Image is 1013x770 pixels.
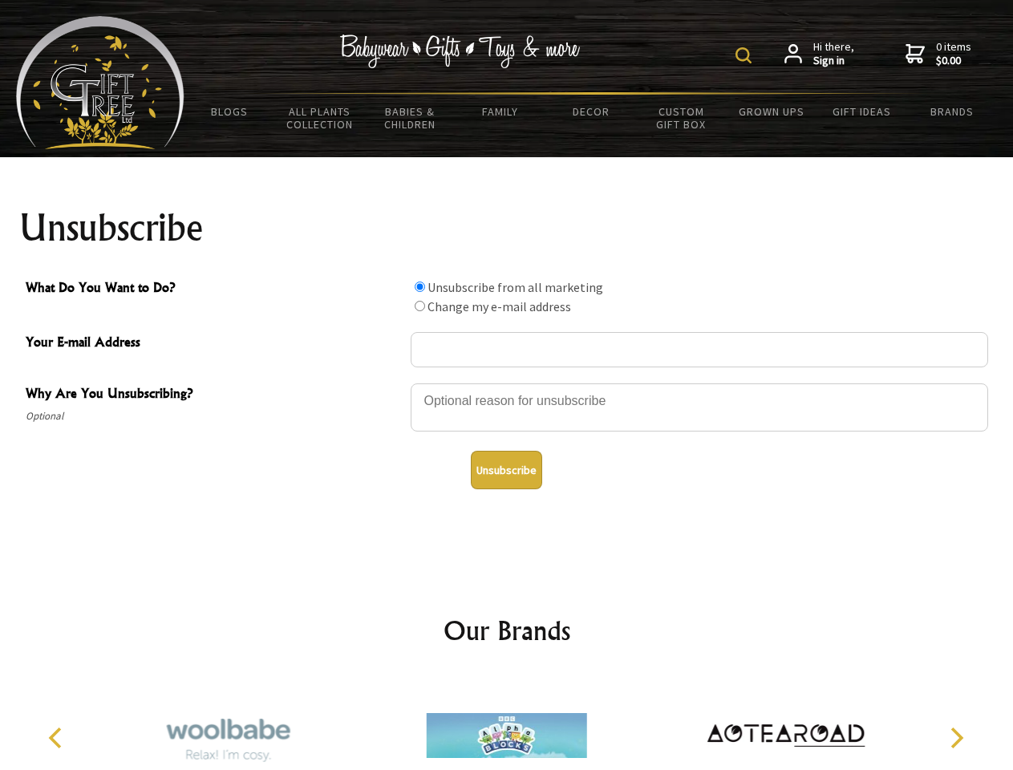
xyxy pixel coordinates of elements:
[936,54,971,68] strong: $0.00
[936,39,971,68] span: 0 items
[19,209,995,247] h1: Unsubscribe
[365,95,456,141] a: Babies & Children
[415,301,425,311] input: What Do You Want to Do?
[26,383,403,407] span: Why Are You Unsubscribing?
[26,332,403,355] span: Your E-mail Address
[784,40,854,68] a: Hi there,Sign in
[545,95,636,128] a: Decor
[735,47,752,63] img: product search
[26,278,403,301] span: What Do You Want to Do?
[636,95,727,141] a: Custom Gift Box
[906,40,971,68] a: 0 items$0.00
[40,720,75,756] button: Previous
[32,611,982,650] h2: Our Brands
[816,95,907,128] a: Gift Ideas
[813,40,854,68] span: Hi there,
[411,383,988,432] textarea: Why Are You Unsubscribing?
[415,282,425,292] input: What Do You Want to Do?
[456,95,546,128] a: Family
[726,95,816,128] a: Grown Ups
[275,95,366,141] a: All Plants Collection
[907,95,998,128] a: Brands
[26,407,403,426] span: Optional
[184,95,275,128] a: BLOGS
[427,298,571,314] label: Change my e-mail address
[938,720,974,756] button: Next
[16,16,184,149] img: Babyware - Gifts - Toys and more...
[471,451,542,489] button: Unsubscribe
[340,34,581,68] img: Babywear - Gifts - Toys & more
[813,54,854,68] strong: Sign in
[427,279,603,295] label: Unsubscribe from all marketing
[411,332,988,367] input: Your E-mail Address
